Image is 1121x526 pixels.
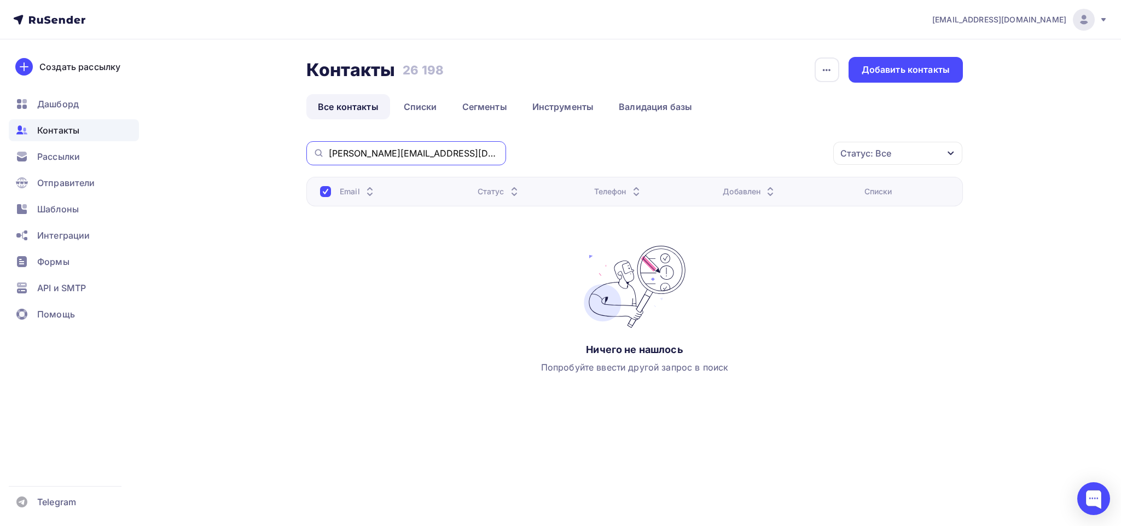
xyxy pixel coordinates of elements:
span: Контакты [37,124,79,137]
a: Инструменты [521,94,606,119]
h3: 26 198 [403,62,444,78]
div: Добавлен [723,186,777,197]
div: Email [340,186,376,197]
div: Создать рассылку [39,60,120,73]
button: Статус: Все [833,141,963,165]
span: Шаблоны [37,203,79,216]
a: Сегменты [451,94,519,119]
span: Формы [37,255,69,268]
a: Отправители [9,172,139,194]
a: Списки [392,94,449,119]
a: Валидация базы [607,94,704,119]
a: Все контакты [306,94,390,119]
span: API и SMTP [37,281,86,294]
a: [EMAIL_ADDRESS][DOMAIN_NAME] [932,9,1108,31]
div: Списки [864,186,892,197]
div: Попробуйте ввести другой запрос в поиск [541,361,728,374]
div: Ничего не нашлось [586,343,683,356]
a: Рассылки [9,146,139,167]
input: Поиск [329,147,499,159]
span: Отправители [37,176,95,189]
span: Telegram [37,495,76,508]
span: Помощь [37,308,75,321]
div: Добавить контакты [862,63,950,76]
span: Рассылки [37,150,80,163]
a: Формы [9,251,139,273]
div: Телефон [594,186,643,197]
div: Статус [478,186,521,197]
span: Дашборд [37,97,79,111]
div: Статус: Все [840,147,891,160]
a: Контакты [9,119,139,141]
span: [EMAIL_ADDRESS][DOMAIN_NAME] [932,14,1066,25]
a: Дашборд [9,93,139,115]
a: Шаблоны [9,198,139,220]
h2: Контакты [306,59,395,81]
span: Интеграции [37,229,90,242]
